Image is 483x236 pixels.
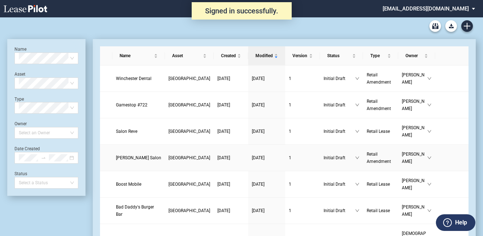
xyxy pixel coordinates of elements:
span: [PERSON_NAME] [402,71,427,86]
span: down [427,208,432,213]
span: Winchester Dental [116,76,151,81]
label: Type [14,97,24,102]
a: Archive [429,20,441,32]
span: down [355,129,359,134]
a: [DATE] [252,101,282,109]
a: Gamestop #722 [116,101,161,109]
a: [DATE] [217,207,245,214]
a: [DATE] [217,101,245,109]
th: Status [320,46,363,66]
th: Type [363,46,398,66]
span: down [355,103,359,107]
a: [DATE] [252,181,282,188]
span: Boost Mobile [116,182,141,187]
span: [DATE] [252,102,265,108]
span: Retail Lease [367,129,390,134]
span: Asset [172,52,201,59]
a: [GEOGRAPHIC_DATA] [168,207,210,214]
span: 1 [289,76,291,81]
a: Bad Daddy's Burger Bar [116,203,161,218]
th: Asset [165,46,214,66]
a: [GEOGRAPHIC_DATA] [168,101,210,109]
a: 1 [289,101,316,109]
button: Download Blank Form [445,20,457,32]
a: Winchester Dental [116,75,161,82]
span: down [427,129,432,134]
a: [DATE] [217,154,245,161]
span: [DATE] [217,102,230,108]
span: down [427,76,432,81]
span: Modified [255,52,273,59]
span: [DATE] [217,155,230,160]
span: down [427,182,432,186]
span: to [41,155,46,160]
span: [PERSON_NAME] [402,203,427,218]
label: Asset [14,72,25,77]
span: Madhuri Salon [116,155,161,160]
a: [GEOGRAPHIC_DATA] [168,181,210,188]
span: Gamestop #722 [116,102,147,108]
label: Owner [14,121,27,126]
span: 1 [289,129,291,134]
span: [PERSON_NAME] [402,151,427,165]
span: [DATE] [252,182,265,187]
a: [DATE] [217,181,245,188]
label: Help [455,218,467,227]
a: [DATE] [252,207,282,214]
span: Retail Amendment [367,152,391,164]
span: [PERSON_NAME] [402,177,427,191]
span: Salon Reve [116,129,137,134]
span: 1 [289,208,291,213]
span: 1 [289,182,291,187]
span: down [427,103,432,107]
span: Retail Amendment [367,99,391,111]
a: [DATE] [252,154,282,161]
th: Owner [398,46,435,66]
span: Name [120,52,153,59]
span: Initial Draft [324,128,355,135]
th: Modified [248,46,285,66]
a: Retail Amendment [367,151,395,165]
th: Name [112,46,165,66]
span: Initial Draft [324,181,355,188]
span: swap-right [41,155,46,160]
label: Name [14,47,26,52]
a: 1 [289,75,316,82]
span: Version [292,52,308,59]
span: down [355,76,359,81]
a: 1 [289,154,316,161]
span: 1 [289,155,291,160]
span: [DATE] [217,76,230,81]
div: Signed in successfully. [192,2,292,20]
span: [DATE] [252,76,265,81]
span: Initial Draft [324,154,355,161]
span: Retail Amendment [367,72,391,85]
span: down [355,182,359,186]
a: [PERSON_NAME] Salon [116,154,161,161]
span: down [355,208,359,213]
span: Easton Square [168,102,210,108]
span: down [355,156,359,160]
a: [DATE] [217,128,245,135]
a: [DATE] [217,75,245,82]
a: Boost Mobile [116,181,161,188]
a: Retail Amendment [367,98,395,112]
span: Initial Draft [324,207,355,214]
label: Status [14,171,27,176]
a: [DATE] [252,128,282,135]
a: [GEOGRAPHIC_DATA] [168,128,210,135]
span: [PERSON_NAME] [402,98,427,112]
span: NorthPointe Plaza [168,155,210,160]
label: Date Created [14,146,40,151]
span: Retail Lease [367,208,390,213]
span: [DATE] [252,155,265,160]
span: [PERSON_NAME] [402,124,427,139]
span: Retail Lease [367,182,390,187]
a: 1 [289,181,316,188]
span: [DATE] [252,208,265,213]
span: Bad Daddy's Burger Bar [116,205,154,217]
th: Version [285,46,320,66]
th: Created [214,46,248,66]
span: Type [370,52,386,59]
a: Salon Reve [116,128,161,135]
